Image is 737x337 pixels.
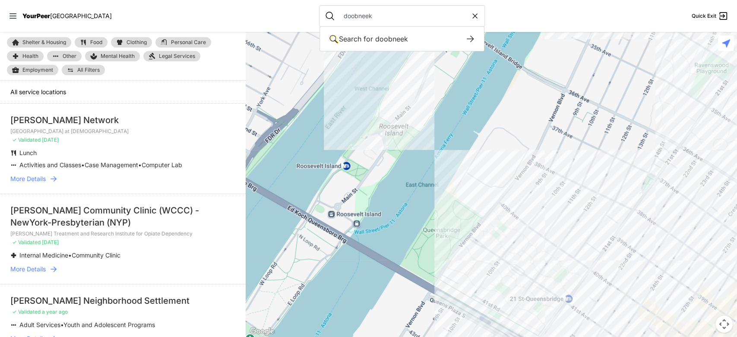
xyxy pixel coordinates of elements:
[72,251,120,259] span: Community Clinic
[19,149,37,156] span: Lunch
[10,175,235,183] a: More Details
[42,239,59,245] span: [DATE]
[375,35,408,43] span: doobneek
[42,137,59,143] span: [DATE]
[7,51,44,61] a: Health
[10,88,66,95] span: All service locations
[10,265,235,273] a: More Details
[248,326,276,337] a: Open this area in Google Maps (opens a new window)
[10,265,46,273] span: More Details
[143,51,200,61] a: Legal Services
[42,308,68,315] span: a year ago
[171,40,206,45] span: Personal Care
[85,51,140,61] a: Mental Health
[101,53,135,60] span: Mental Health
[12,239,41,245] span: ✓ Validated
[692,13,716,19] span: Quick Exit
[692,11,728,21] a: Quick Exit
[22,13,112,19] a: YourPeer[GEOGRAPHIC_DATA]
[63,321,155,328] span: Youth and Adolescent Programs
[10,128,235,135] p: [GEOGRAPHIC_DATA] at [DEMOGRAPHIC_DATA]
[10,230,235,237] p: [PERSON_NAME] Treatment and Research Institute for Opiate Dependency
[22,67,53,73] span: Employment
[85,161,138,168] span: Case Management
[248,326,276,337] img: Google
[10,295,235,307] div: [PERSON_NAME] Neighborhood Settlement
[19,161,81,168] span: Activities and Classes
[77,67,100,73] span: All Filters
[10,204,235,229] div: [PERSON_NAME] Community Clinic (WCCC) - NewYork-Presbyterian (NYP)
[10,114,235,126] div: [PERSON_NAME] Network
[60,321,63,328] span: •
[12,308,41,315] span: ✓ Validated
[62,65,105,75] a: All Filters
[22,54,38,59] span: Health
[127,40,147,45] span: Clothing
[111,37,152,48] a: Clothing
[81,161,85,168] span: •
[63,54,76,59] span: Other
[7,65,58,75] a: Employment
[338,12,471,20] input: Search
[715,315,733,333] button: Map camera controls
[90,40,102,45] span: Food
[142,161,182,168] span: Computer Lab
[68,251,72,259] span: •
[75,37,108,48] a: Food
[339,35,373,43] span: Search for
[155,37,211,48] a: Personal Care
[12,137,41,143] span: ✓ Validated
[138,161,142,168] span: •
[50,12,112,19] span: [GEOGRAPHIC_DATA]
[19,321,60,328] span: Adult Services
[7,37,71,48] a: Shelter & Housing
[19,251,68,259] span: Internal Medicine
[22,12,50,19] span: YourPeer
[22,40,66,45] span: Shelter & Housing
[47,51,82,61] a: Other
[10,175,46,183] span: More Details
[159,53,195,60] span: Legal Services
